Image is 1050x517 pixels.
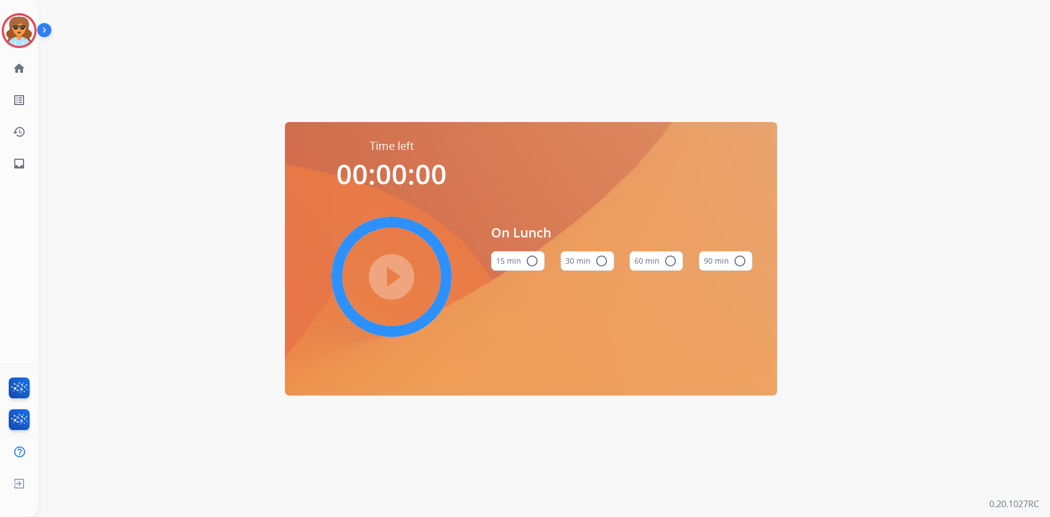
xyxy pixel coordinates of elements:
mat-icon: radio_button_unchecked [595,254,608,268]
mat-icon: radio_button_unchecked [664,254,677,268]
p: 0.20.1027RC [989,497,1039,510]
mat-icon: list_alt [13,94,26,107]
span: 00:00:00 [336,155,447,193]
mat-icon: history [13,125,26,138]
mat-icon: radio_button_unchecked [526,254,539,268]
mat-icon: radio_button_unchecked [733,254,746,268]
mat-icon: home [13,62,26,75]
button: 90 min [699,251,752,271]
span: Time left [370,138,414,154]
span: On Lunch [491,223,752,242]
button: 60 min [629,251,683,271]
mat-icon: inbox [13,157,26,170]
img: avatar [4,15,34,46]
button: 15 min [491,251,545,271]
button: 30 min [561,251,614,271]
